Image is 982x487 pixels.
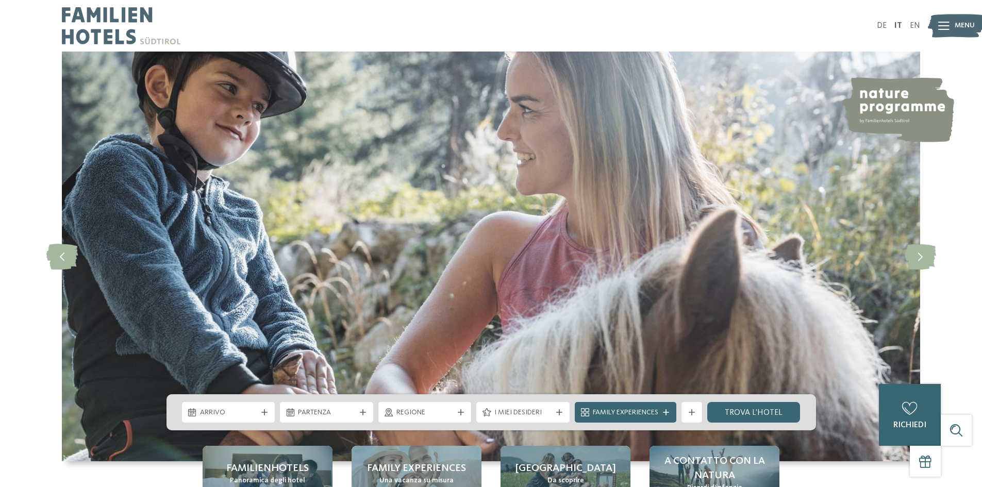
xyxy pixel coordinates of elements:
[515,461,616,476] span: [GEOGRAPHIC_DATA]
[593,408,658,418] span: Family Experiences
[547,476,584,486] span: Da scoprire
[379,476,454,486] span: Una vacanza su misura
[298,408,355,418] span: Partenza
[396,408,454,418] span: Regione
[877,22,887,30] a: DE
[879,384,941,446] a: richiedi
[367,461,466,476] span: Family experiences
[841,77,954,142] img: nature programme by Familienhotels Südtirol
[955,21,975,31] span: Menu
[230,476,305,486] span: Panoramica degli hotel
[707,402,801,423] a: trova l’hotel
[200,408,257,418] span: Arrivo
[226,461,309,476] span: Familienhotels
[910,22,920,30] a: EN
[62,52,920,461] img: Family hotel Alto Adige: the happy family places!
[660,454,769,483] span: A contatto con la natura
[893,421,926,429] span: richiedi
[494,408,552,418] span: I miei desideri
[894,22,902,30] a: IT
